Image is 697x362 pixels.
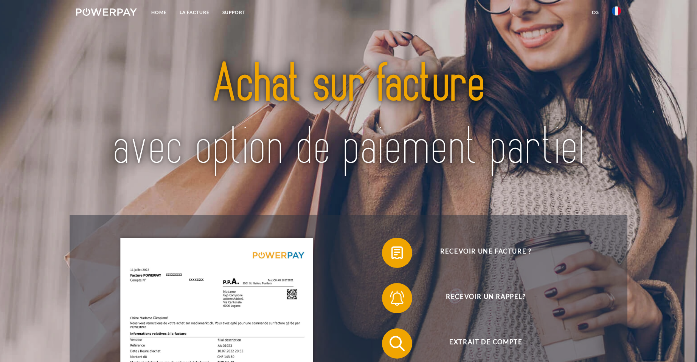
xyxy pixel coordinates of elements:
[145,6,173,19] a: Home
[382,238,579,268] button: Recevoir une facture ?
[388,334,407,353] img: qb_search.svg
[216,6,252,19] a: Support
[382,283,579,313] button: Recevoir un rappel?
[393,328,579,359] span: Extrait de compte
[393,283,579,313] span: Recevoir un rappel?
[388,243,407,262] img: qb_bill.svg
[103,36,594,196] img: title-powerpay_fr.svg
[388,289,407,308] img: qb_bell.svg
[393,238,579,268] span: Recevoir une facture ?
[612,6,621,15] img: fr
[173,6,216,19] a: LA FACTURE
[382,328,579,359] button: Extrait de compte
[585,6,605,19] a: CG
[76,8,137,16] img: logo-powerpay-white.svg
